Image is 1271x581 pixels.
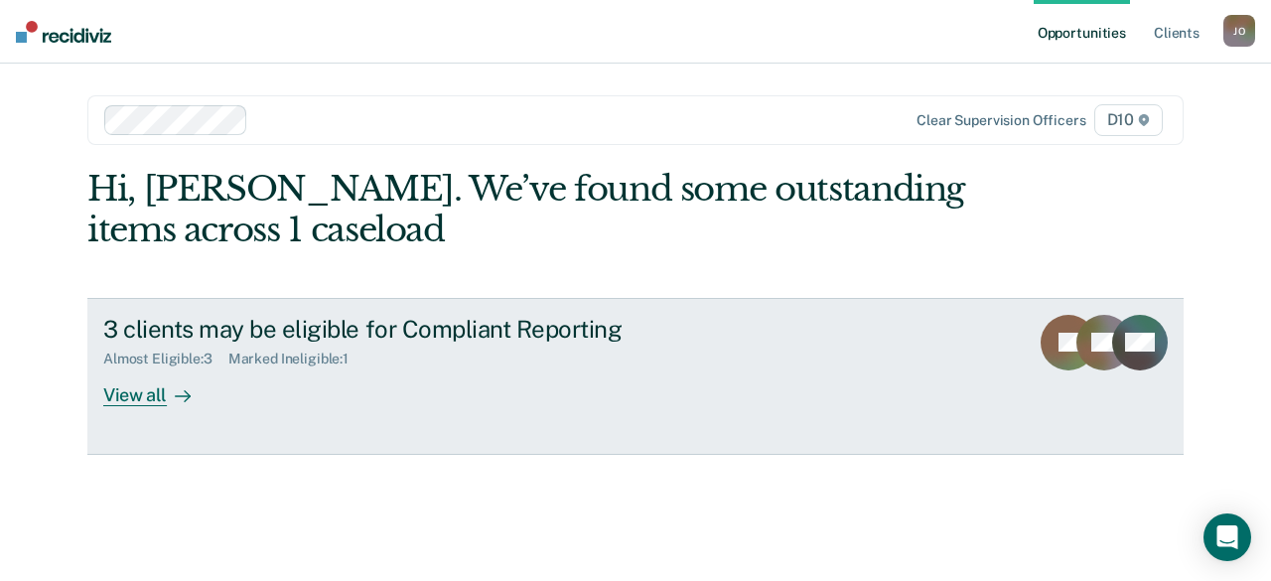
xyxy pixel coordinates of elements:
[1094,104,1163,136] span: D10
[103,315,800,344] div: 3 clients may be eligible for Compliant Reporting
[16,21,111,43] img: Recidiviz
[87,169,964,250] div: Hi, [PERSON_NAME]. We’ve found some outstanding items across 1 caseload
[87,298,1184,455] a: 3 clients may be eligible for Compliant ReportingAlmost Eligible:3Marked Ineligible:1View all
[228,351,364,367] div: Marked Ineligible : 1
[103,351,228,367] div: Almost Eligible : 3
[1223,15,1255,47] div: J O
[1203,513,1251,561] div: Open Intercom Messenger
[1223,15,1255,47] button: JO
[103,367,214,406] div: View all
[917,112,1085,129] div: Clear supervision officers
